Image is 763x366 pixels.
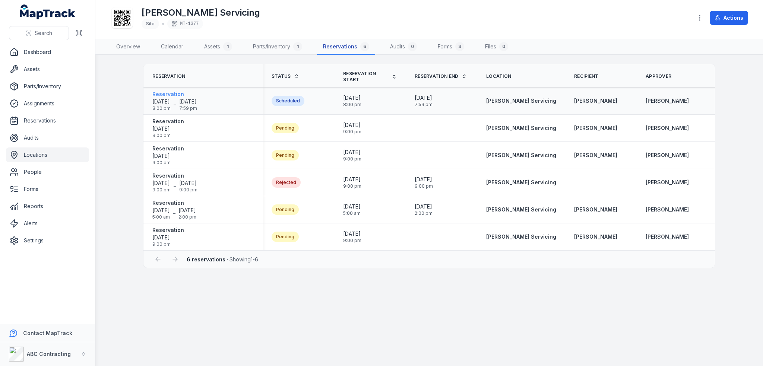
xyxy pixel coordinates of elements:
[152,118,184,125] strong: Reservation
[343,203,361,216] time: 08/09/2025, 5:00:00 am
[360,42,369,51] div: 6
[343,203,361,210] span: [DATE]
[152,241,171,247] span: 9:00 pm
[293,42,302,51] div: 1
[178,207,196,214] span: [DATE]
[486,73,511,79] span: Location
[6,62,89,77] a: Assets
[152,207,170,214] span: [DATE]
[486,233,556,241] a: [PERSON_NAME] Servicing
[415,176,433,189] time: 26/09/2025, 9:00:00 pm
[646,206,689,213] a: [PERSON_NAME]
[710,11,748,25] button: Actions
[272,73,299,79] a: Status
[486,179,556,186] a: [PERSON_NAME] Servicing
[152,172,197,193] a: Reservation[DATE]9:00 pm–[DATE]9:00 pm
[272,232,299,242] div: Pending
[486,152,556,159] a: [PERSON_NAME] Servicing
[178,207,196,220] time: 12/09/2025, 2:00:00 pm
[272,150,299,160] div: Pending
[152,125,171,133] span: [DATE]
[343,210,361,216] span: 5:00 am
[27,351,71,357] strong: ABC Contracting
[343,71,389,83] span: Reservation Start
[415,73,459,79] span: Reservation End
[223,42,232,51] div: 1
[6,45,89,60] a: Dashboard
[174,182,176,190] span: –
[142,7,260,19] h1: [PERSON_NAME] Servicing
[167,19,203,29] div: MT-1377
[486,97,556,105] a: [PERSON_NAME] Servicing
[646,233,689,241] strong: [PERSON_NAME]
[152,125,171,139] time: 07/09/2025, 9:00:00 pm
[198,39,238,55] a: Assets1
[179,98,197,111] time: 10/10/2025, 7:59:59 pm
[179,187,197,193] span: 9:00 pm
[646,73,671,79] span: Approver
[646,152,689,159] a: [PERSON_NAME]
[574,152,617,159] strong: [PERSON_NAME]
[6,216,89,231] a: Alerts
[574,73,599,79] span: Recipient
[574,233,617,241] strong: [PERSON_NAME]
[272,177,301,188] div: Rejected
[6,130,89,145] a: Audits
[152,118,184,139] a: Reservation[DATE]9:00 pm
[173,210,175,217] span: –
[152,98,171,105] span: [DATE]
[152,199,196,207] strong: Reservation
[152,179,171,193] time: 23/09/2025, 9:00:00 pm
[415,210,433,216] span: 2:00 pm
[343,121,361,129] span: [DATE]
[152,152,171,166] time: 07/09/2025, 9:00:00 pm
[646,97,689,105] a: [PERSON_NAME]
[152,90,197,98] strong: Reservation
[343,94,361,102] span: [DATE]
[6,147,89,162] a: Locations
[6,182,89,197] a: Forms
[6,233,89,248] a: Settings
[415,183,433,189] span: 9:00 pm
[384,39,423,55] a: Audits0
[646,179,689,186] a: [PERSON_NAME]
[415,176,433,183] span: [DATE]
[272,96,304,106] div: Scheduled
[343,183,361,189] span: 9:00 pm
[152,179,171,187] span: [DATE]
[343,156,361,162] span: 9:00 pm
[6,113,89,128] a: Reservations
[486,233,556,240] span: [PERSON_NAME] Servicing
[179,98,197,105] span: [DATE]
[343,238,361,244] span: 9:00 pm
[272,204,299,215] div: Pending
[343,71,397,83] a: Reservation Start
[415,94,433,102] span: [DATE]
[486,179,556,185] span: [PERSON_NAME] Servicing
[574,124,617,132] a: [PERSON_NAME]
[343,230,361,244] time: 26/08/2025, 9:00:00 pm
[152,207,170,220] time: 08/09/2025, 5:00:00 am
[415,73,467,79] a: Reservation End
[486,206,556,213] span: [PERSON_NAME] Servicing
[152,226,184,234] strong: Reservation
[343,94,361,108] time: 05/10/2025, 8:00:00 pm
[247,39,308,55] a: Parts/Inventory1
[646,124,689,132] a: [PERSON_NAME]
[343,102,361,108] span: 8:00 pm
[152,172,197,179] strong: Reservation
[574,206,617,213] a: [PERSON_NAME]
[152,105,171,111] span: 8:00 pm
[486,98,556,104] span: [PERSON_NAME] Servicing
[343,230,361,238] span: [DATE]
[574,97,617,105] a: [PERSON_NAME]
[152,90,197,111] a: Reservation[DATE]8:00 pm–[DATE]7:59 pm
[408,42,417,51] div: 0
[152,234,171,241] span: [DATE]
[415,94,433,108] time: 10/10/2025, 7:59:59 pm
